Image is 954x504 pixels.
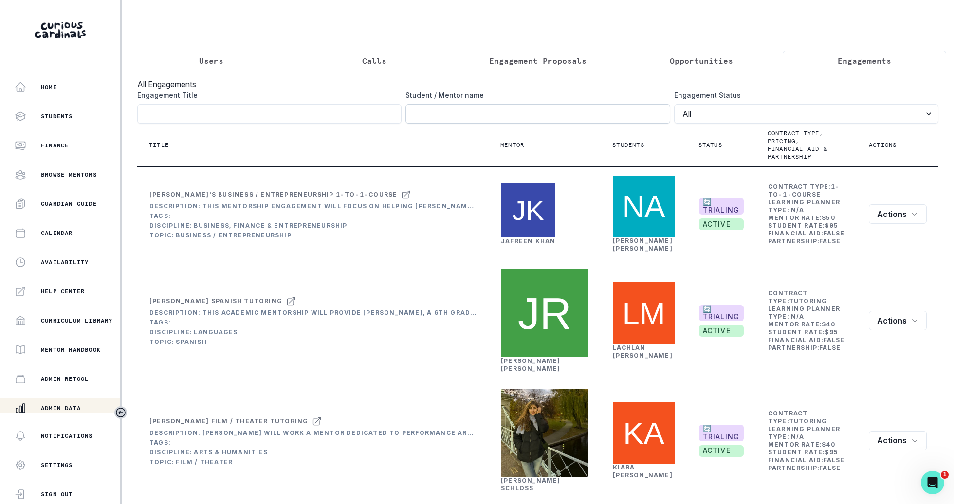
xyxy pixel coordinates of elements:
p: Calendar [41,229,73,237]
label: Engagement Status [674,90,933,100]
p: Settings [41,461,73,469]
b: false [824,336,845,343]
div: [PERSON_NAME] Spanish tutoring [149,297,282,305]
button: row menu [869,204,927,224]
td: Contract Type: Learning Planner Type: Mentor Rate: Student Rate: Financial Aid: Partnership: [768,182,845,246]
p: Guardian Guide [41,200,97,208]
b: 1-to-1-course [768,183,840,198]
div: Discipline: Languages [149,328,477,336]
b: $ 95 [825,328,838,336]
div: Discipline: Arts & Humanities [149,449,477,456]
a: Kiara [PERSON_NAME] [613,464,673,479]
p: Students [612,141,644,149]
p: Engagement Proposals [489,55,587,67]
td: Contract Type: Learning Planner Type: Mentor Rate: Student Rate: Financial Aid: Partnership: [768,409,845,472]
b: $ 95 [825,222,838,229]
div: Discipline: Business, Finance & Entrepreneurship [149,222,477,230]
b: $ 40 [822,441,835,448]
button: row menu [869,311,927,330]
b: $ 40 [822,321,835,328]
p: Contract type, pricing, financial aid & partnership [768,129,834,161]
p: Home [41,83,57,91]
div: Topic: Spanish [149,338,477,346]
a: Jafreen Khan [501,237,555,245]
span: 🔄 TRIALING [699,198,744,215]
span: active [699,325,744,337]
p: Title [149,141,169,149]
a: [PERSON_NAME] Schloss [501,477,561,492]
b: false [824,230,845,237]
b: tutoring [789,297,827,305]
span: 🔄 TRIALING [699,305,744,322]
p: Status [698,141,722,149]
b: false [819,237,841,245]
div: Description: This mentorship engagement will focus on helping [PERSON_NAME], a 10th-grade student... [149,202,477,210]
label: Student / Mentor name [405,90,664,100]
div: [PERSON_NAME]'s Business / Entrepreneurship 1-to-1-course [149,191,397,198]
p: Actions [869,141,897,149]
p: Engagements [838,55,891,67]
span: active [699,445,744,457]
p: Notifications [41,432,93,440]
p: Curriculum Library [41,317,113,324]
b: false [824,456,845,464]
label: Engagement Title [137,90,396,100]
div: Topic: Business / Entrepreneurship [149,232,477,239]
p: Users [199,55,223,67]
p: Admin Retool [41,375,89,383]
span: 1 [941,471,949,479]
b: N/A [791,313,805,320]
span: active [699,218,744,230]
p: Availability [41,258,89,266]
a: [PERSON_NAME] [PERSON_NAME] [501,357,561,372]
div: Description: This Academic Mentorship will provide [PERSON_NAME], a 6th grader at [PERSON_NAME], ... [149,309,477,317]
button: Toggle sidebar [114,406,127,419]
p: Mentor [500,141,524,149]
p: Admin Data [41,404,81,412]
p: Students [41,112,73,120]
iframe: Intercom live chat [921,471,944,494]
p: Opportunities [670,55,733,67]
p: Calls [362,55,386,67]
div: Description: [PERSON_NAME] will work a mentor dedicated to performance arts (acting with singing ... [149,429,477,437]
b: false [819,464,841,471]
td: Contract Type: Learning Planner Type: Mentor Rate: Student Rate: Financial Aid: Partnership: [768,289,845,352]
h3: All Engagements [137,78,938,90]
b: tutoring [789,417,827,425]
b: N/A [791,433,805,440]
p: Help Center [41,288,85,295]
b: $ 50 [822,214,835,221]
button: row menu [869,431,927,450]
div: Tags: [149,319,477,326]
a: [PERSON_NAME] [PERSON_NAME] [613,237,673,252]
p: Mentor Handbook [41,346,101,354]
a: Lachlan [PERSON_NAME] [613,344,673,359]
span: 🔄 TRIALING [699,425,744,441]
p: Sign Out [41,490,73,498]
div: Tags: [149,439,477,447]
b: false [819,344,841,351]
b: N/A [791,206,805,214]
div: [PERSON_NAME] Film / Theater tutoring [149,417,308,425]
p: Browse Mentors [41,171,97,179]
div: Tags: [149,212,477,220]
b: $ 95 [825,449,838,456]
img: Curious Cardinals Logo [35,22,86,38]
p: Finance [41,142,69,149]
div: Topic: Film / Theater [149,458,477,466]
